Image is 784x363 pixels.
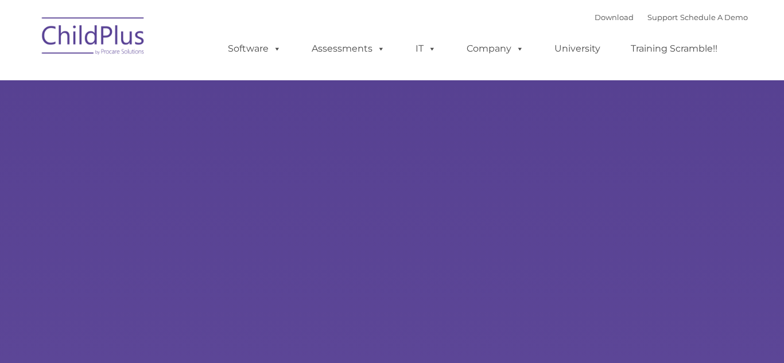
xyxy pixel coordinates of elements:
a: Assessments [300,37,397,60]
a: Training Scramble!! [619,37,729,60]
img: ChildPlus by Procare Solutions [36,9,151,67]
a: IT [404,37,448,60]
a: Schedule A Demo [680,13,748,22]
a: Support [647,13,678,22]
a: Company [455,37,535,60]
a: Download [595,13,634,22]
font: | [595,13,748,22]
a: University [543,37,612,60]
a: Software [216,37,293,60]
